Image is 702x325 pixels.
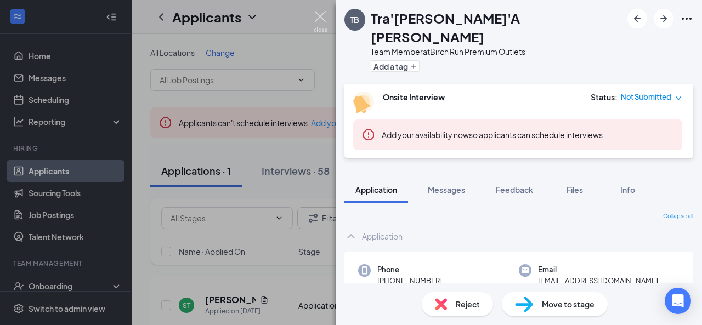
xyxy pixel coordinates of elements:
span: Move to stage [542,298,595,310]
span: Feedback [496,185,533,195]
span: Files [567,185,583,195]
span: Not Submitted [621,92,671,102]
span: Messages [428,185,465,195]
div: Team Member at Birch Run Premium Outlets [371,46,622,57]
svg: ArrowLeftNew [631,12,644,25]
svg: Plus [410,63,417,70]
h1: Tra'[PERSON_NAME]'A [PERSON_NAME] [371,9,622,46]
div: Application [362,231,403,242]
svg: Error [362,128,375,141]
span: Email [538,264,658,275]
span: Application [355,185,397,195]
span: Reject [456,298,480,310]
button: Add your availability now [382,129,469,140]
span: down [675,94,682,102]
div: Open Intercom Messenger [665,288,691,314]
span: Phone [377,264,442,275]
button: ArrowRight [654,9,673,28]
span: so applicants can schedule interviews. [382,130,605,140]
div: Status : [591,92,618,102]
span: [PHONE_NUMBER] [377,275,442,286]
span: Info [620,185,635,195]
svg: ArrowRight [657,12,670,25]
button: ArrowLeftNew [627,9,647,28]
b: Onsite Interview [383,92,445,102]
span: [EMAIL_ADDRESS][DOMAIN_NAME] [538,275,658,286]
span: Collapse all [663,212,693,221]
svg: ChevronUp [344,230,358,243]
div: TB [350,14,359,25]
button: PlusAdd a tag [371,60,420,72]
svg: Ellipses [680,12,693,25]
